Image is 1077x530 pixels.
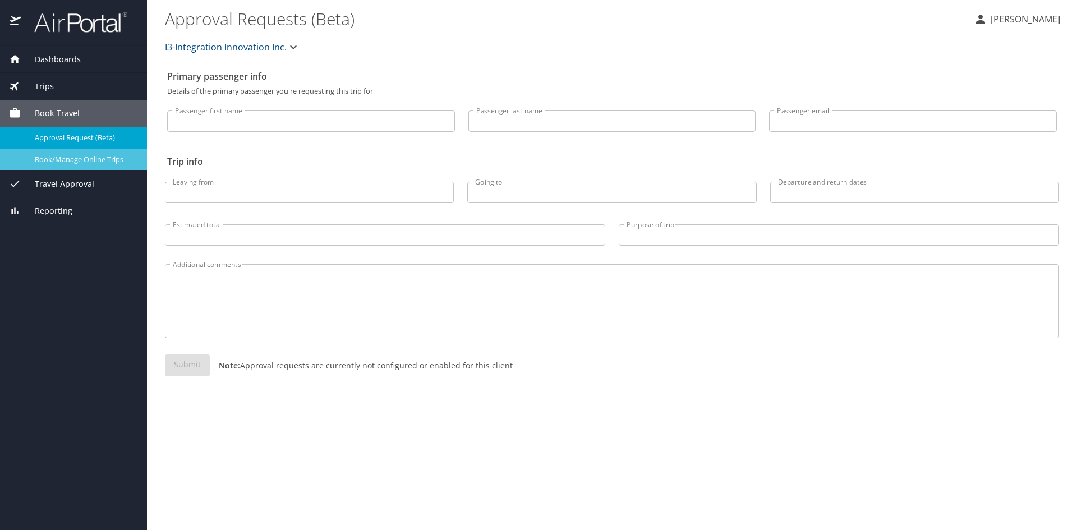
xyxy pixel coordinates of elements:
[22,11,127,33] img: airportal-logo.png
[167,67,1057,85] h2: Primary passenger info
[21,80,54,93] span: Trips
[987,12,1060,26] p: [PERSON_NAME]
[167,153,1057,170] h2: Trip info
[165,1,965,36] h1: Approval Requests (Beta)
[969,9,1065,29] button: [PERSON_NAME]
[35,154,134,165] span: Book/Manage Online Trips
[10,11,22,33] img: icon-airportal.png
[21,178,94,190] span: Travel Approval
[21,53,81,66] span: Dashboards
[160,36,305,58] button: I3-Integration Innovation Inc.
[219,360,240,371] strong: Note:
[210,360,513,371] p: Approval requests are currently not configured or enabled for this client
[21,205,72,217] span: Reporting
[167,87,1057,95] p: Details of the primary passenger you're requesting this trip for
[165,39,287,55] span: I3-Integration Innovation Inc.
[35,132,134,143] span: Approval Request (Beta)
[21,107,80,119] span: Book Travel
